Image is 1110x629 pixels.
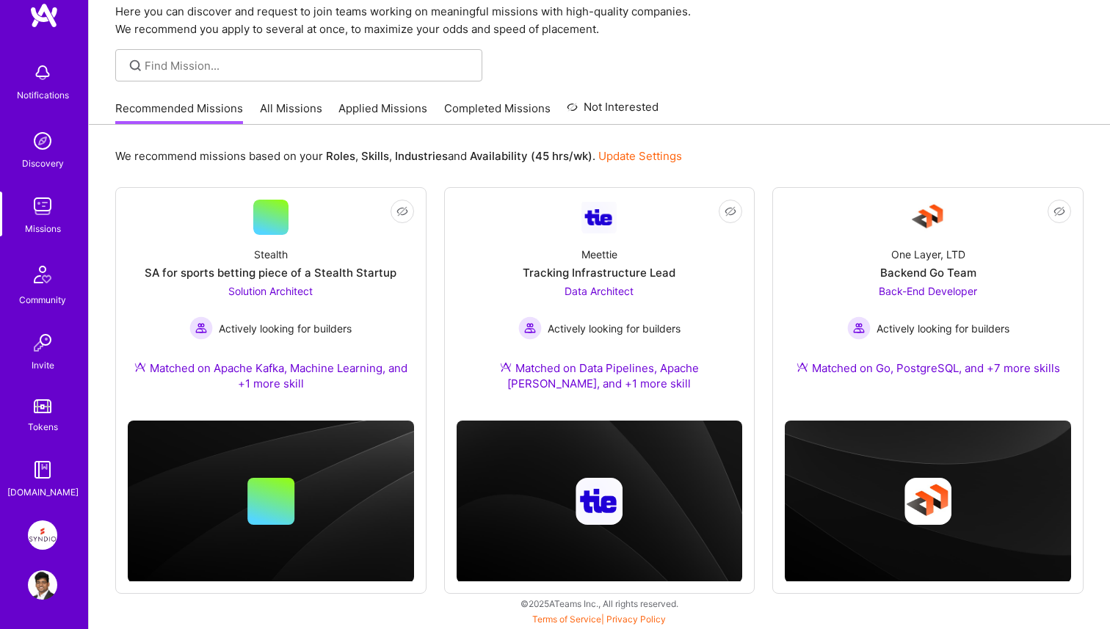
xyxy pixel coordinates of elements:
span: | [532,614,666,625]
div: © 2025 ATeams Inc., All rights reserved. [88,585,1110,622]
img: Syndio: Transformation Engine Modernization [28,520,57,550]
a: Completed Missions [444,101,551,125]
a: Company LogoOne Layer, LTDBackend Go TeamBack-End Developer Actively looking for buildersActively... [785,200,1071,393]
img: User Avatar [28,570,57,600]
span: Data Architect [565,285,634,297]
img: discovery [28,126,57,156]
i: icon EyeClosed [1053,206,1065,217]
img: cover [128,421,414,582]
img: bell [28,58,57,87]
div: Backend Go Team [880,265,976,280]
div: [DOMAIN_NAME] [7,484,79,500]
p: Here you can discover and request to join teams working on meaningful missions with high-quality ... [115,3,1084,38]
img: Actively looking for builders [847,316,871,340]
img: Actively looking for builders [189,316,213,340]
div: Tracking Infrastructure Lead [523,265,675,280]
span: Actively looking for builders [877,321,1009,336]
div: Invite [32,357,54,373]
i: icon EyeClosed [396,206,408,217]
b: Skills [361,149,389,163]
a: Company LogoMeettieTracking Infrastructure LeadData Architect Actively looking for buildersActive... [457,200,743,409]
div: One Layer, LTD [891,247,965,262]
a: StealthSA for sports betting piece of a Stealth StartupSolution Architect Actively looking for bu... [128,200,414,409]
img: Company logo [576,478,623,525]
a: Terms of Service [532,614,601,625]
span: Actively looking for builders [219,321,352,336]
div: Discovery [22,156,64,171]
img: cover [457,421,743,582]
div: Meettie [581,247,617,262]
p: We recommend missions based on your , , and . [115,148,682,164]
div: Matched on Data Pipelines, Apache [PERSON_NAME], and +1 more skill [457,360,743,391]
a: Applied Missions [338,101,427,125]
img: teamwork [28,192,57,221]
img: tokens [34,399,51,413]
b: Availability (45 hrs/wk) [470,149,592,163]
span: Back-End Developer [879,285,977,297]
span: Solution Architect [228,285,313,297]
b: Roles [326,149,355,163]
img: Ateam Purple Icon [797,361,808,373]
img: Ateam Purple Icon [134,361,146,373]
div: Tokens [28,419,58,435]
a: User Avatar [24,570,61,600]
a: Recommended Missions [115,101,243,125]
img: cover [785,421,1071,582]
input: Find Mission... [145,58,471,73]
div: Notifications [17,87,69,103]
div: Matched on Apache Kafka, Machine Learning, and +1 more skill [128,360,414,391]
a: Syndio: Transformation Engine Modernization [24,520,61,550]
img: Invite [28,328,57,357]
div: Missions [25,221,61,236]
a: Privacy Policy [606,614,666,625]
a: Update Settings [598,149,682,163]
a: All Missions [260,101,322,125]
img: Company Logo [581,202,617,233]
b: Industries [395,149,448,163]
img: Actively looking for builders [518,316,542,340]
i: icon EyeClosed [725,206,736,217]
img: logo [29,2,59,29]
img: guide book [28,455,57,484]
div: Stealth [254,247,288,262]
img: Company logo [904,478,951,525]
div: SA for sports betting piece of a Stealth Startup [145,265,396,280]
img: Community [25,257,60,292]
a: Not Interested [567,98,659,125]
i: icon SearchGrey [127,57,144,74]
div: Community [19,292,66,308]
img: Company Logo [910,200,946,235]
img: Ateam Purple Icon [500,361,512,373]
span: Actively looking for builders [548,321,681,336]
div: Matched on Go, PostgreSQL, and +7 more skills [797,360,1060,376]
